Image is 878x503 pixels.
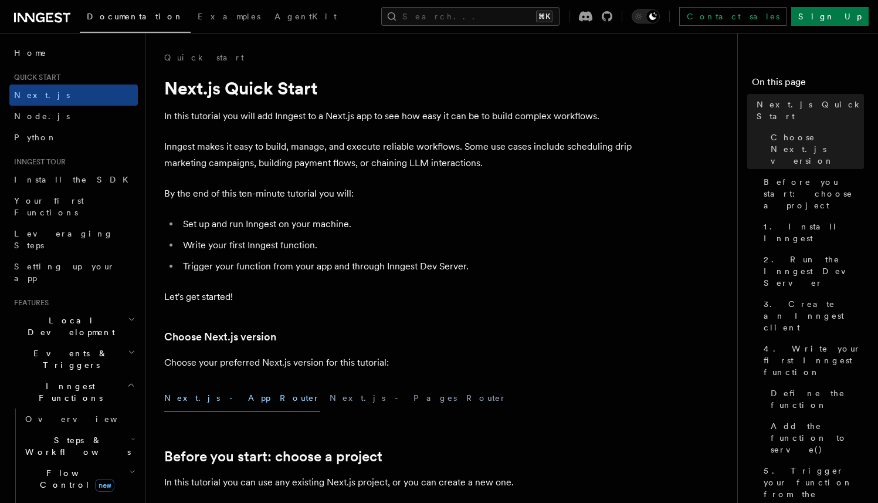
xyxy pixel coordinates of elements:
[330,385,507,411] button: Next.js - Pages Router
[21,409,138,430] a: Overview
[164,185,633,202] p: By the end of this ten-minute tutorial you will:
[14,175,135,184] span: Install the SDK
[9,298,49,308] span: Features
[164,52,244,63] a: Quick start
[87,12,184,21] span: Documentation
[679,7,787,26] a: Contact sales
[771,420,864,455] span: Add the function to serve()
[14,262,115,283] span: Setting up your app
[752,75,864,94] h4: On this page
[164,329,276,345] a: Choose Next.js version
[764,221,864,244] span: 1. Install Inngest
[164,385,320,411] button: Next.js - App Router
[21,430,138,463] button: Steps & Workflows
[21,434,131,458] span: Steps & Workflows
[179,237,633,254] li: Write your first Inngest function.
[164,108,633,124] p: In this tutorial you will add Inngest to a Next.js app to see how easy it can be to build complex...
[764,298,864,333] span: 3. Create an Inngest client
[381,7,560,26] button: Search...⌘K
[757,99,864,122] span: Next.js Quick Start
[771,387,864,411] span: Define the function
[191,4,267,32] a: Examples
[179,258,633,275] li: Trigger your function from your app and through Inngest Dev Server.
[80,4,191,33] a: Documentation
[198,12,260,21] span: Examples
[164,448,382,465] a: Before you start: choose a project
[759,338,864,383] a: 4. Write your first Inngest function
[164,474,633,491] p: In this tutorial you can use any existing Next.js project, or you can create a new one.
[9,223,138,256] a: Leveraging Steps
[14,133,57,142] span: Python
[759,216,864,249] a: 1. Install Inngest
[164,355,633,371] p: Choose your preferred Next.js version for this tutorial:
[752,94,864,127] a: Next.js Quick Start
[164,139,633,171] p: Inngest makes it easy to build, manage, and execute reliable workflows. Some use cases include sc...
[9,256,138,289] a: Setting up your app
[21,463,138,495] button: Flow Controlnew
[179,216,633,232] li: Set up and run Inngest on your machine.
[536,11,552,22] kbd: ⌘K
[21,467,129,491] span: Flow Control
[766,383,864,416] a: Define the function
[9,106,138,127] a: Node.js
[9,157,66,167] span: Inngest tour
[759,171,864,216] a: Before you start: choose a project
[632,9,660,23] button: Toggle dark mode
[14,229,113,250] span: Leveraging Steps
[9,42,138,63] a: Home
[764,254,864,289] span: 2. Run the Inngest Dev Server
[9,376,138,409] button: Inngest Functions
[766,416,864,460] a: Add the function to serve()
[14,112,70,121] span: Node.js
[164,289,633,305] p: Let's get started!
[9,85,138,106] a: Next.js
[9,169,138,190] a: Install the SDK
[267,4,344,32] a: AgentKit
[25,414,146,424] span: Overview
[164,77,633,99] h1: Next.js Quick Start
[764,343,864,378] span: 4. Write your first Inngest function
[9,190,138,223] a: Your first Functions
[9,343,138,376] button: Events & Triggers
[14,196,84,217] span: Your first Functions
[759,293,864,338] a: 3. Create an Inngest client
[9,347,128,371] span: Events & Triggers
[9,310,138,343] button: Local Development
[95,479,114,492] span: new
[9,73,60,82] span: Quick start
[274,12,337,21] span: AgentKit
[759,249,864,293] a: 2. Run the Inngest Dev Server
[14,90,70,100] span: Next.js
[9,380,127,404] span: Inngest Functions
[791,7,869,26] a: Sign Up
[9,315,128,338] span: Local Development
[771,131,864,167] span: Choose Next.js version
[14,47,47,59] span: Home
[9,127,138,148] a: Python
[766,127,864,171] a: Choose Next.js version
[764,176,864,211] span: Before you start: choose a project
